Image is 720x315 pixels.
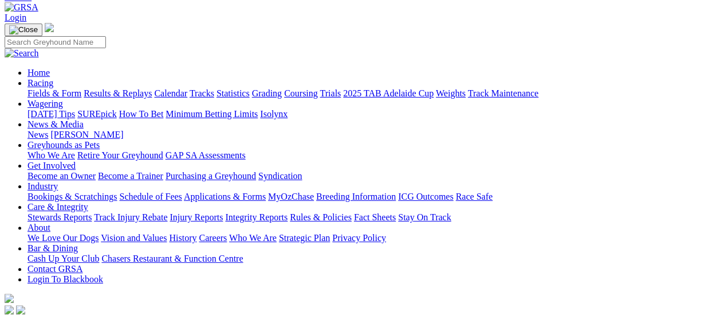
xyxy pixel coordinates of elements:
a: Statistics [217,88,250,98]
img: Search [5,48,39,59]
a: [PERSON_NAME] [50,130,123,139]
a: Care & Integrity [27,202,88,212]
a: Grading [252,88,282,98]
a: Chasers Restaurant & Function Centre [101,254,243,263]
a: Tracks [190,88,214,98]
a: Wagering [27,99,63,108]
div: Industry [27,192,715,202]
a: Bar & Dining [27,243,78,253]
a: History [169,233,196,243]
input: Search [5,36,106,48]
a: Purchasing a Greyhound [166,171,256,181]
a: Stewards Reports [27,212,92,222]
a: Minimum Betting Limits [166,109,258,119]
a: Greyhounds as Pets [27,140,100,150]
a: Become an Owner [27,171,96,181]
a: Strategic Plan [279,233,330,243]
a: Bookings & Scratchings [27,192,117,201]
a: Track Injury Rebate [94,212,167,222]
a: Rules & Policies [290,212,352,222]
div: Wagering [27,109,715,119]
a: ICG Outcomes [398,192,453,201]
a: GAP SA Assessments [166,150,246,160]
a: Industry [27,181,58,191]
a: Race Safe [455,192,492,201]
a: About [27,223,50,232]
a: News [27,130,48,139]
a: We Love Our Dogs [27,233,99,243]
a: Get Involved [27,161,76,170]
a: Vision and Values [101,233,167,243]
a: Schedule of Fees [119,192,182,201]
a: Calendar [154,88,187,98]
a: Applications & Forms [184,192,266,201]
img: logo-grsa-white.png [45,23,54,32]
a: Home [27,68,50,77]
img: GRSA [5,2,38,13]
a: Track Maintenance [468,88,538,98]
a: Login [5,13,26,22]
a: [DATE] Tips [27,109,75,119]
a: How To Bet [119,109,164,119]
div: Care & Integrity [27,212,715,223]
a: Isolynx [260,109,288,119]
a: Cash Up Your Club [27,254,99,263]
a: Trials [320,88,341,98]
div: Greyhounds as Pets [27,150,715,161]
div: Bar & Dining [27,254,715,264]
a: Fields & Form [27,88,81,98]
img: logo-grsa-white.png [5,294,14,303]
a: Racing [27,78,53,88]
a: Results & Replays [84,88,152,98]
a: Stay On Track [398,212,451,222]
a: Privacy Policy [332,233,386,243]
a: Retire Your Greyhound [77,150,163,160]
a: 2025 TAB Adelaide Cup [343,88,434,98]
a: Careers [199,233,227,243]
a: Breeding Information [316,192,396,201]
button: Toggle navigation [5,24,42,36]
a: SUREpick [77,109,116,119]
img: facebook.svg [5,305,14,314]
a: News & Media [27,119,84,129]
a: Fact Sheets [354,212,396,222]
a: Syndication [258,171,302,181]
div: Racing [27,88,715,99]
a: Coursing [284,88,318,98]
a: Contact GRSA [27,264,82,274]
a: Weights [436,88,466,98]
div: Get Involved [27,171,715,181]
a: MyOzChase [268,192,314,201]
div: About [27,233,715,243]
a: Injury Reports [170,212,223,222]
a: Integrity Reports [225,212,288,222]
a: Login To Blackbook [27,274,103,284]
a: Who We Are [229,233,277,243]
a: Become a Trainer [98,171,163,181]
img: twitter.svg [16,305,25,314]
div: News & Media [27,130,715,140]
a: Who We Are [27,150,75,160]
img: Close [9,25,38,34]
